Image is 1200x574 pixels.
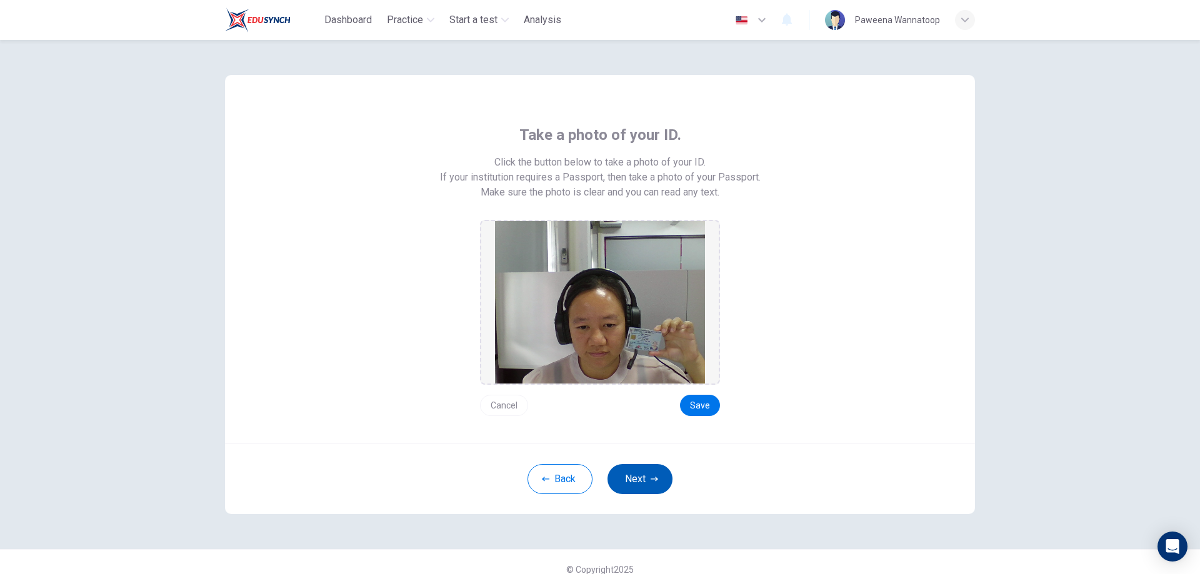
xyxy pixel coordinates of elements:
[225,7,291,32] img: Train Test logo
[449,12,497,27] span: Start a test
[440,155,761,185] span: Click the button below to take a photo of your ID. If your institution requires a Passport, then ...
[480,395,528,416] button: Cancel
[382,9,439,31] button: Practice
[225,7,319,32] a: Train Test logo
[324,12,372,27] span: Dashboard
[524,12,561,27] span: Analysis
[481,185,719,200] span: Make sure the photo is clear and you can read any text.
[519,125,681,145] span: Take a photo of your ID.
[319,9,377,31] button: Dashboard
[825,10,845,30] img: Profile picture
[855,12,940,27] div: Paweena Wannatoop
[1157,532,1187,562] div: Open Intercom Messenger
[527,464,592,494] button: Back
[680,395,720,416] button: Save
[519,9,566,31] button: Analysis
[495,221,705,383] img: preview screemshot
[387,12,423,27] span: Practice
[734,16,749,25] img: en
[444,9,514,31] button: Start a test
[607,464,672,494] button: Next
